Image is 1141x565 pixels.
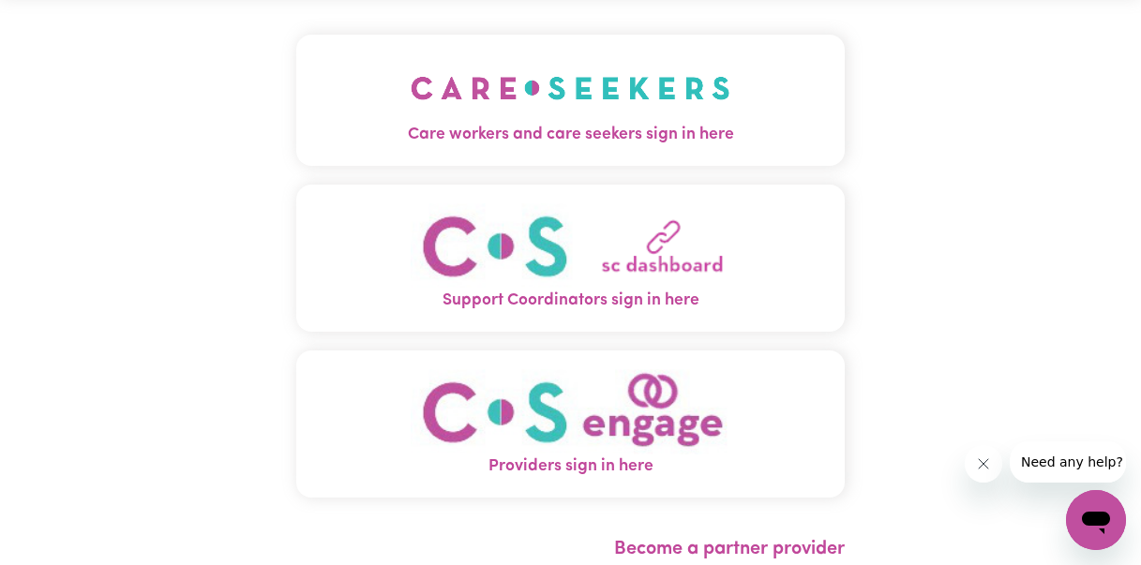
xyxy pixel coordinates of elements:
[1010,441,1126,483] iframe: Message from company
[965,445,1002,483] iframe: Close message
[296,123,845,147] span: Care workers and care seekers sign in here
[296,289,845,313] span: Support Coordinators sign in here
[614,540,845,558] a: Become a partner provider
[296,185,845,332] button: Support Coordinators sign in here
[296,454,845,479] span: Providers sign in here
[296,350,845,498] button: Providers sign in here
[1066,490,1126,550] iframe: Button to launch messaging window
[296,35,845,166] button: Care workers and care seekers sign in here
